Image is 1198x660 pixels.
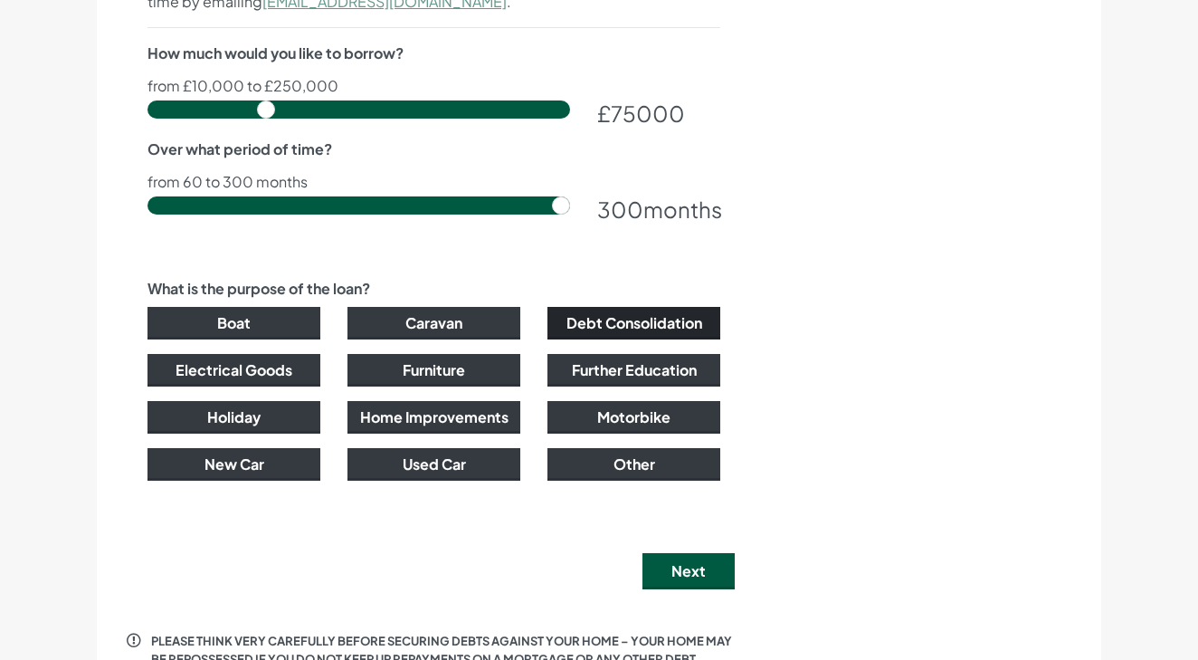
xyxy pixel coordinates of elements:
[147,278,370,300] label: What is the purpose of the loan?
[147,139,332,160] label: Over what period of time?
[147,43,404,64] label: How much would you like to borrow?
[642,553,735,589] button: Next
[147,354,320,387] button: Electrical Goods
[147,307,320,340] button: Boat
[147,448,320,481] button: New Car
[547,448,720,481] button: Other
[547,354,720,387] button: Further Education
[347,448,520,481] button: Used Car
[147,401,320,434] button: Holiday
[597,97,720,129] div: £
[547,401,720,434] button: Motorbike
[347,354,520,387] button: Furniture
[347,401,520,434] button: Home Improvements
[347,307,520,340] button: Caravan
[547,307,720,340] button: Debt Consolidation
[147,175,720,189] p: from 60 to 300 months
[597,193,720,225] div: months
[147,79,720,93] p: from £10,000 to £250,000
[611,100,685,127] span: 75000
[597,196,643,223] span: 300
